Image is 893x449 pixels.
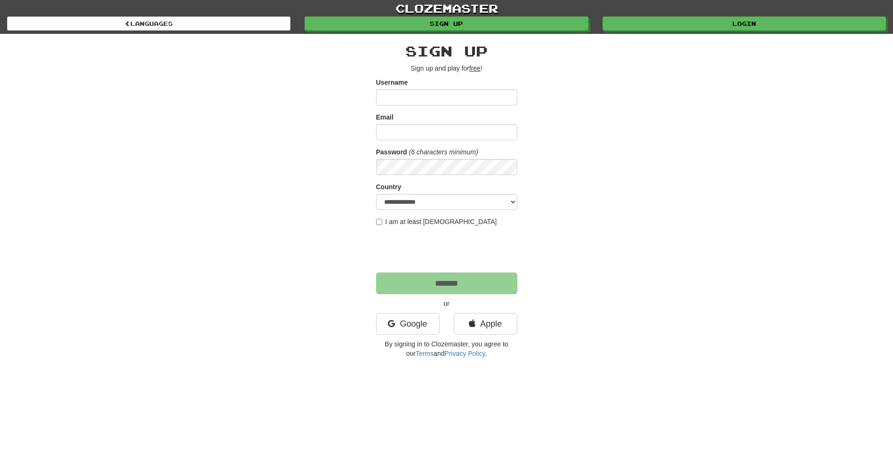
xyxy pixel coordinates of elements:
a: Login [603,16,886,31]
em: (6 characters minimum) [409,148,478,156]
h2: Sign up [376,43,517,59]
a: Terms [416,350,434,357]
a: Languages [7,16,290,31]
u: free [469,64,481,72]
input: I am at least [DEMOGRAPHIC_DATA] [376,219,382,225]
label: Email [376,112,394,122]
a: Privacy Policy [444,350,485,357]
a: Sign up [305,16,588,31]
p: By signing in to Clozemaster, you agree to our and . [376,339,517,358]
label: Country [376,182,402,192]
label: Username [376,78,408,87]
label: Password [376,147,407,157]
a: Google [376,313,440,335]
p: or [376,299,517,308]
label: I am at least [DEMOGRAPHIC_DATA] [376,217,497,226]
iframe: reCAPTCHA [376,231,519,268]
p: Sign up and play for ! [376,64,517,73]
a: Apple [454,313,517,335]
